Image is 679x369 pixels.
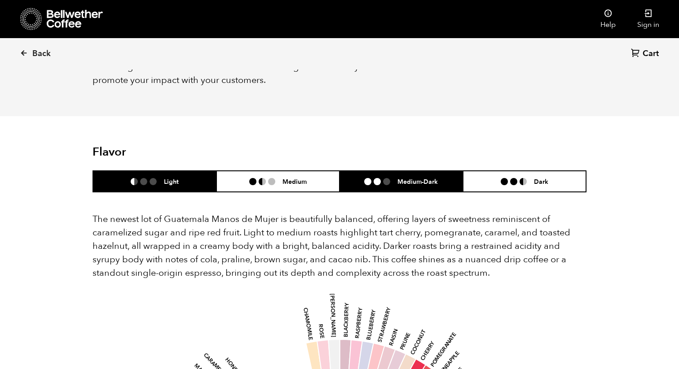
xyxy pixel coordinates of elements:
img: tab_domain_overview_orange.svg [24,52,31,59]
span: Cart [643,48,659,59]
h6: Medium-Dark [397,178,438,185]
h6: Medium [282,178,307,185]
div: Domain Overview [34,53,80,59]
h6: Light [164,178,179,185]
p: The newest lot of Guatemala Manos de Mujer is beautifully balanced, offering layers of sweetness ... [93,213,586,280]
h6: Dark [534,178,548,185]
div: Keywords by Traffic [99,53,151,59]
img: tab_keywords_by_traffic_grey.svg [89,52,97,59]
img: logo_orange.svg [14,14,22,22]
div: Domain: [DOMAIN_NAME] [23,23,99,30]
a: Cart [631,48,661,60]
span: Back [32,48,51,59]
img: website_grey.svg [14,23,22,30]
h2: Flavor [93,145,257,159]
div: v 4.0.25 [25,14,44,22]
